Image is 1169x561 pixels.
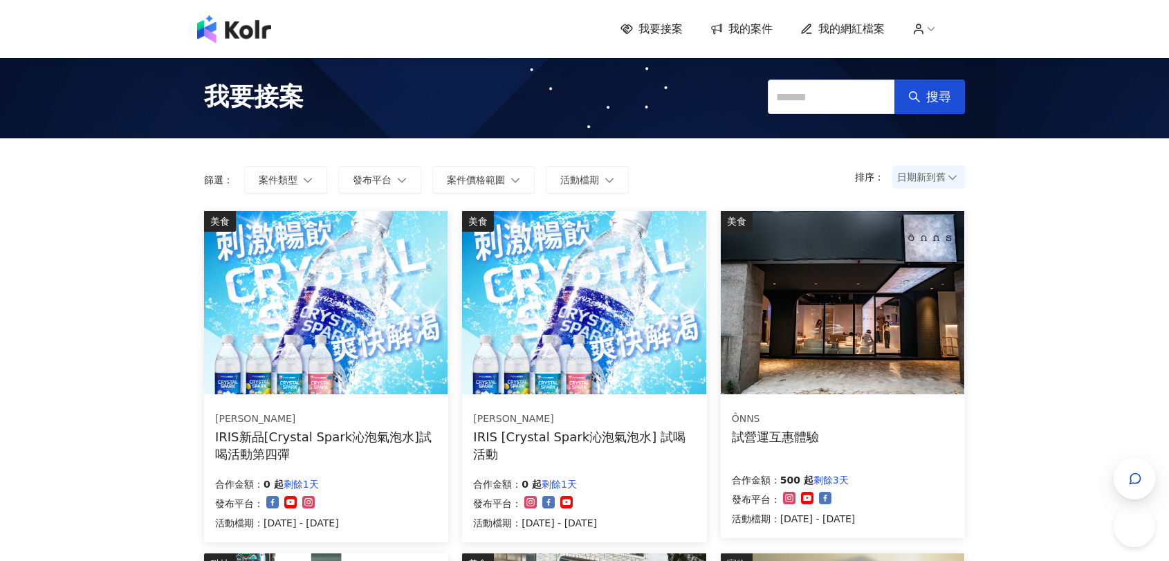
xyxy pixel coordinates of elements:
iframe: Help Scout Beacon - Open [1114,506,1155,547]
div: IRIS新品[Crystal Spark沁泡氣泡水]試喝活動第四彈 [215,428,437,463]
p: 合作金額： [732,472,780,488]
span: 案件類型 [259,174,297,185]
a: 我的網紅檔案 [800,21,885,37]
div: 試營運互惠體驗 [732,428,819,445]
button: 案件類型 [244,166,327,194]
img: 試營運互惠體驗 [721,211,964,394]
span: 我要接案 [204,80,304,114]
p: 0 起 [264,476,284,493]
p: 剩餘3天 [813,472,849,488]
div: ÔNNS [732,412,819,426]
div: 美食 [204,211,236,232]
p: 剩餘1天 [284,476,319,493]
span: 發布平台 [353,174,392,185]
span: 我的網紅檔案 [818,21,885,37]
a: 我要接案 [620,21,683,37]
img: Crystal Spark 沁泡氣泡水 [204,211,448,394]
p: 0 起 [522,476,542,493]
p: 合作金額： [473,476,522,493]
p: 排序： [855,172,892,183]
div: [PERSON_NAME] [473,412,694,426]
div: 美食 [721,211,753,232]
button: 發布平台 [338,166,421,194]
span: 日期新到舊 [897,167,960,187]
button: 案件價格範圍 [432,166,535,194]
img: Crystal Spark 沁泡氣泡水 [462,211,706,394]
p: 500 起 [780,472,813,488]
span: 我的案件 [728,21,773,37]
p: 活動檔期：[DATE] - [DATE] [215,515,339,531]
p: 合作金額： [215,476,264,493]
span: 搜尋 [926,89,951,104]
p: 發布平台： [732,491,780,508]
span: 案件價格範圍 [447,174,505,185]
span: search [908,91,921,103]
div: IRIS [Crystal Spark沁泡氣泡水] 試喝活動 [473,428,695,463]
button: 搜尋 [894,80,965,114]
p: 剩餘1天 [542,476,577,493]
p: 發布平台： [473,495,522,512]
p: 活動檔期：[DATE] - [DATE] [473,515,597,531]
div: [PERSON_NAME] [215,412,436,426]
span: 我要接案 [638,21,683,37]
div: 美食 [462,211,494,232]
img: logo [197,15,271,43]
p: 活動檔期：[DATE] - [DATE] [732,511,856,527]
p: 篩選： [204,174,233,185]
button: 活動檔期 [546,166,629,194]
a: 我的案件 [710,21,773,37]
p: 發布平台： [215,495,264,512]
span: 活動檔期 [560,174,599,185]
